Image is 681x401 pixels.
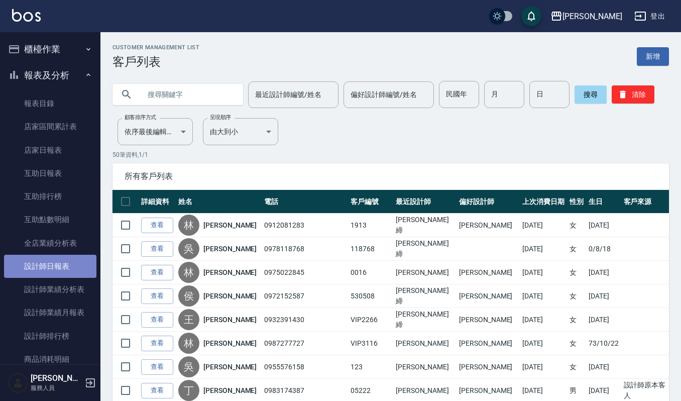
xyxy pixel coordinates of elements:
div: 林 [178,215,199,236]
td: 女 [567,355,586,379]
td: [DATE] [520,284,567,308]
div: 侯 [178,285,199,307]
td: 0955576158 [262,355,348,379]
td: VIP2266 [348,308,393,332]
td: [DATE] [586,284,621,308]
td: 女 [567,284,586,308]
a: [PERSON_NAME] [203,267,257,277]
td: 1913 [348,214,393,237]
a: 查看 [141,288,173,304]
th: 生日 [586,190,621,214]
td: [DATE] [586,214,621,237]
a: 查看 [141,218,173,233]
td: [PERSON_NAME]締 [393,214,457,237]
td: [DATE] [586,261,621,284]
td: [DATE] [520,355,567,379]
td: [PERSON_NAME] [393,355,457,379]
a: 商品消耗明細 [4,348,96,371]
button: 登出 [630,7,669,26]
h3: 客戶列表 [112,55,199,69]
td: 0932391430 [262,308,348,332]
a: [PERSON_NAME] [203,315,257,325]
td: 0972152587 [262,284,348,308]
td: 0/8/18 [586,237,621,261]
a: 設計師排行榜 [4,325,96,348]
td: [DATE] [520,308,567,332]
div: 吳 [178,238,199,259]
td: 女 [567,261,586,284]
td: [PERSON_NAME] [393,261,457,284]
td: 女 [567,308,586,332]
th: 最近設計師 [393,190,457,214]
td: [PERSON_NAME] [457,261,520,284]
th: 姓名 [176,190,262,214]
a: 店家日報表 [4,139,96,162]
button: 報表及分析 [4,62,96,88]
td: 73/10/22 [586,332,621,355]
td: 女 [567,237,586,261]
td: [DATE] [520,261,567,284]
a: 設計師業績分析表 [4,278,96,301]
td: 0912081283 [262,214,348,237]
td: 530508 [348,284,393,308]
td: 女 [567,214,586,237]
a: [PERSON_NAME] [203,244,257,254]
td: 0975022845 [262,261,348,284]
input: 搜尋關鍵字 [141,81,235,108]
td: [PERSON_NAME] [457,284,520,308]
a: 查看 [141,265,173,280]
span: 所有客戶列表 [125,171,657,181]
td: [DATE] [586,355,621,379]
div: 林 [178,262,199,283]
td: [PERSON_NAME] [457,355,520,379]
a: 新增 [637,47,669,66]
a: 報表目錄 [4,92,96,115]
img: Person [8,373,28,393]
th: 客戶來源 [621,190,669,214]
th: 客戶編號 [348,190,393,214]
div: 由大到小 [203,118,278,145]
div: 丁 [178,380,199,401]
button: 清除 [612,85,654,104]
a: [PERSON_NAME] [203,220,257,230]
button: 櫃檯作業 [4,36,96,62]
td: 0978118768 [262,237,348,261]
a: 互助日報表 [4,162,96,185]
td: 女 [567,332,586,355]
h5: [PERSON_NAME] [31,373,82,383]
a: 設計師業績月報表 [4,301,96,324]
td: [PERSON_NAME] [457,214,520,237]
td: [PERSON_NAME]締 [393,284,457,308]
td: [DATE] [520,332,567,355]
td: [DATE] [586,308,621,332]
th: 偏好設計師 [457,190,520,214]
p: 服務人員 [31,383,82,392]
div: [PERSON_NAME] [562,10,622,23]
a: 店家區間累計表 [4,115,96,138]
div: 依序最後編輯時間 [118,118,193,145]
td: [PERSON_NAME]締 [393,237,457,261]
label: 顧客排序方式 [125,114,156,121]
div: 吳 [178,356,199,377]
div: 王 [178,309,199,330]
a: 查看 [141,336,173,351]
a: [PERSON_NAME] [203,291,257,301]
img: Logo [12,9,41,22]
td: [PERSON_NAME] [457,308,520,332]
td: 123 [348,355,393,379]
label: 呈現順序 [210,114,231,121]
th: 詳細資料 [139,190,176,214]
td: 0016 [348,261,393,284]
td: [PERSON_NAME] [393,332,457,355]
a: [PERSON_NAME] [203,362,257,372]
a: 全店業績分析表 [4,232,96,255]
button: save [521,6,541,26]
p: 50 筆資料, 1 / 1 [112,150,669,159]
a: 查看 [141,312,173,328]
td: VIP3116 [348,332,393,355]
td: [PERSON_NAME] [457,332,520,355]
a: 互助點數明細 [4,208,96,231]
td: 118768 [348,237,393,261]
a: 查看 [141,241,173,257]
th: 電話 [262,190,348,214]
